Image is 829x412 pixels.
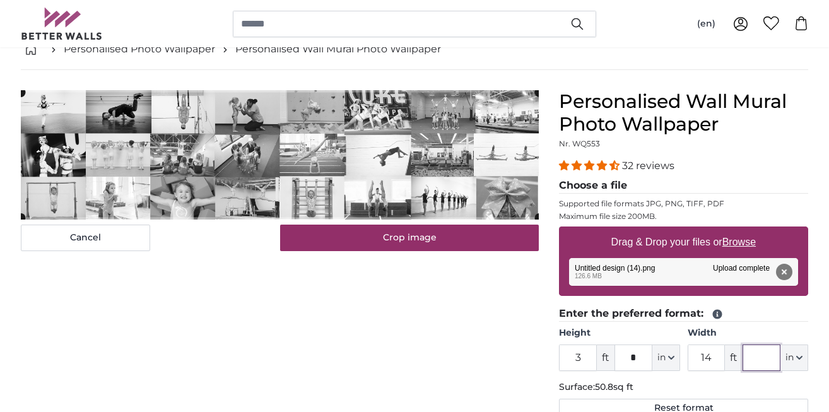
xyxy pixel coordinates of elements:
button: in [652,344,680,371]
nav: breadcrumbs [21,29,808,70]
button: Cancel [21,225,150,251]
p: Maximum file size 200MB. [559,211,808,221]
u: Browse [722,237,756,247]
a: Personalised Wall Mural Photo Wallpaper [235,42,441,57]
a: Personalised Photo Wallpaper [64,42,215,57]
button: Crop image [280,225,539,251]
span: 4.31 stars [559,160,622,172]
label: Drag & Drop your files or [606,230,761,255]
p: Supported file formats JPG, PNG, TIFF, PDF [559,199,808,209]
span: Nr. WQ553 [559,139,600,148]
p: Surface: [559,381,808,394]
h1: Personalised Wall Mural Photo Wallpaper [559,90,808,136]
span: 50.8sq ft [595,381,633,392]
img: Betterwalls [21,8,103,40]
span: ft [725,344,743,371]
span: 32 reviews [622,160,674,172]
button: in [780,344,808,371]
legend: Choose a file [559,178,808,194]
span: in [785,351,794,364]
button: (en) [687,13,726,35]
span: in [657,351,666,364]
label: Width [688,327,808,339]
span: ft [597,344,614,371]
legend: Enter the preferred format: [559,306,808,322]
label: Height [559,327,679,339]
